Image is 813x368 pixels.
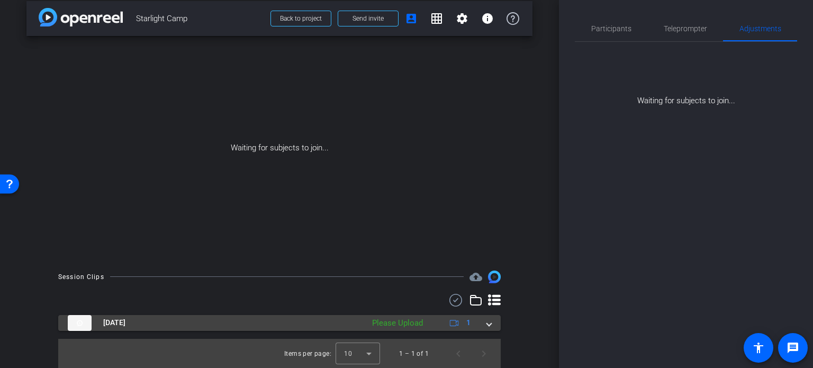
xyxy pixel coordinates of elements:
div: 1 – 1 of 1 [399,348,429,359]
mat-icon: message [787,342,799,354]
div: Waiting for subjects to join... [575,42,797,107]
button: Back to project [270,11,331,26]
span: Adjustments [739,25,781,32]
div: Items per page: [284,348,331,359]
span: Send invite [353,14,384,23]
span: Teleprompter [664,25,707,32]
img: Session clips [488,271,501,283]
img: thumb-nail [68,315,92,331]
span: Participants [591,25,631,32]
mat-icon: cloud_upload [469,271,482,283]
button: Previous page [446,341,471,366]
button: Next page [471,341,496,366]
button: Send invite [338,11,399,26]
span: Starlight Camp [136,8,264,29]
span: Back to project [280,15,322,22]
img: app-logo [39,8,123,26]
mat-icon: accessibility [752,342,765,354]
div: Session Clips [58,272,104,282]
span: Destinations for your clips [469,271,482,283]
div: Waiting for subjects to join... [26,36,532,260]
div: Please Upload [367,317,428,329]
span: 1 [466,317,471,328]
mat-icon: grid_on [430,12,443,25]
mat-icon: info [481,12,494,25]
span: [DATE] [103,317,125,328]
mat-icon: account_box [405,12,418,25]
mat-expansion-panel-header: thumb-nail[DATE]Please Upload1 [58,315,501,331]
mat-icon: settings [456,12,468,25]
